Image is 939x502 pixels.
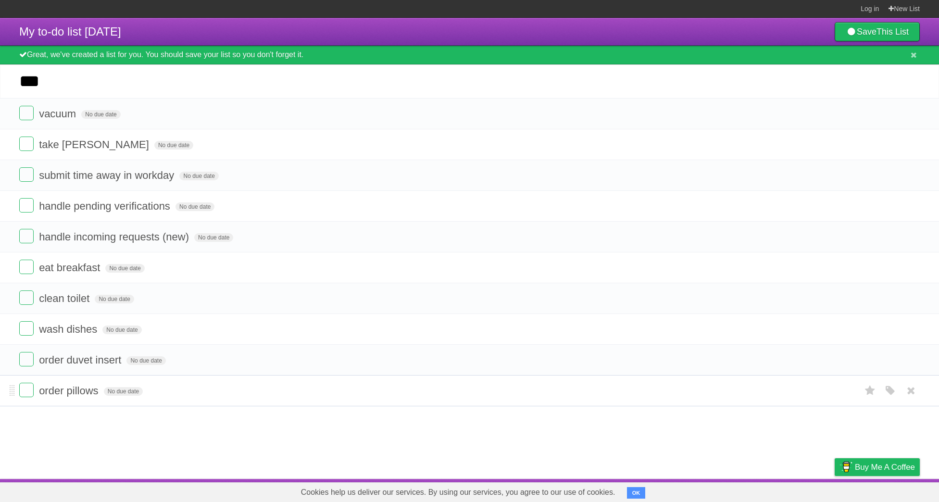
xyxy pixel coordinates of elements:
[95,295,134,303] span: No due date
[19,352,34,366] label: Done
[19,167,34,182] label: Done
[39,323,100,335] span: wash dishes
[839,459,852,475] img: Buy me a coffee
[19,290,34,305] label: Done
[739,481,777,500] a: Developers
[19,25,121,38] span: My to-do list [DATE]
[126,356,165,365] span: No due date
[39,262,102,274] span: eat breakfast
[19,383,34,397] label: Done
[789,481,811,500] a: Terms
[859,481,920,500] a: Suggest a feature
[105,264,144,273] span: No due date
[19,229,34,243] label: Done
[19,260,34,274] label: Done
[822,481,847,500] a: Privacy
[39,108,78,120] span: vacuum
[707,481,727,500] a: About
[154,141,193,150] span: No due date
[39,292,92,304] span: clean toilet
[855,459,915,476] span: Buy me a coffee
[39,385,101,397] span: order pillows
[627,487,646,499] button: OK
[39,138,151,151] span: take [PERSON_NAME]
[102,326,141,334] span: No due date
[19,137,34,151] label: Done
[81,110,120,119] span: No due date
[19,198,34,213] label: Done
[194,233,233,242] span: No due date
[175,202,214,211] span: No due date
[861,383,879,399] label: Star task
[835,458,920,476] a: Buy me a coffee
[39,169,176,181] span: submit time away in workday
[39,200,173,212] span: handle pending verifications
[179,172,218,180] span: No due date
[39,354,124,366] span: order duvet insert
[39,231,191,243] span: handle incoming requests (new)
[104,387,143,396] span: No due date
[19,321,34,336] label: Done
[835,22,920,41] a: SaveThis List
[19,106,34,120] label: Done
[876,27,909,37] b: This List
[291,483,625,502] span: Cookies help us deliver our services. By using our services, you agree to our use of cookies.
